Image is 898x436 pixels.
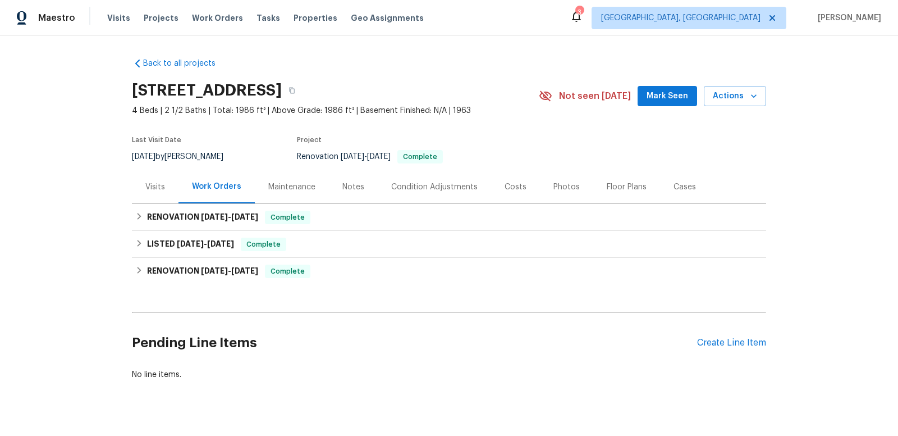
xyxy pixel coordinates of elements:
[132,369,766,380] div: No line items.
[601,12,760,24] span: [GEOGRAPHIC_DATA], [GEOGRAPHIC_DATA]
[704,86,766,107] button: Actions
[132,105,539,116] span: 4 Beds | 2 1/2 Baths | Total: 1986 ft² | Above Grade: 1986 ft² | Basement Finished: N/A | 1963
[266,212,309,223] span: Complete
[505,181,526,193] div: Costs
[559,90,631,102] span: Not seen [DATE]
[132,150,237,163] div: by [PERSON_NAME]
[132,231,766,258] div: LISTED [DATE]-[DATE]Complete
[132,58,240,69] a: Back to all projects
[575,7,583,18] div: 3
[341,153,391,161] span: -
[813,12,881,24] span: [PERSON_NAME]
[132,153,155,161] span: [DATE]
[107,12,130,24] span: Visits
[132,258,766,285] div: RENOVATION [DATE]-[DATE]Complete
[38,12,75,24] span: Maestro
[297,153,443,161] span: Renovation
[201,213,258,221] span: -
[147,265,258,278] h6: RENOVATION
[607,181,647,193] div: Floor Plans
[638,86,697,107] button: Mark Seen
[177,240,204,248] span: [DATE]
[553,181,580,193] div: Photos
[201,267,258,275] span: -
[132,317,697,369] h2: Pending Line Items
[132,137,181,143] span: Last Visit Date
[713,89,757,103] span: Actions
[342,181,364,193] div: Notes
[192,12,243,24] span: Work Orders
[647,89,688,103] span: Mark Seen
[294,12,337,24] span: Properties
[145,181,165,193] div: Visits
[266,266,309,277] span: Complete
[207,240,234,248] span: [DATE]
[231,213,258,221] span: [DATE]
[201,267,228,275] span: [DATE]
[132,85,282,96] h2: [STREET_ADDRESS]
[351,12,424,24] span: Geo Assignments
[256,14,280,22] span: Tasks
[201,213,228,221] span: [DATE]
[268,181,315,193] div: Maintenance
[697,338,766,348] div: Create Line Item
[177,240,234,248] span: -
[147,211,258,224] h6: RENOVATION
[391,181,478,193] div: Condition Adjustments
[242,239,285,250] span: Complete
[231,267,258,275] span: [DATE]
[132,204,766,231] div: RENOVATION [DATE]-[DATE]Complete
[147,238,234,251] h6: LISTED
[341,153,364,161] span: [DATE]
[398,153,442,160] span: Complete
[367,153,391,161] span: [DATE]
[673,181,696,193] div: Cases
[297,137,322,143] span: Project
[144,12,178,24] span: Projects
[282,80,302,101] button: Copy Address
[192,181,241,192] div: Work Orders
